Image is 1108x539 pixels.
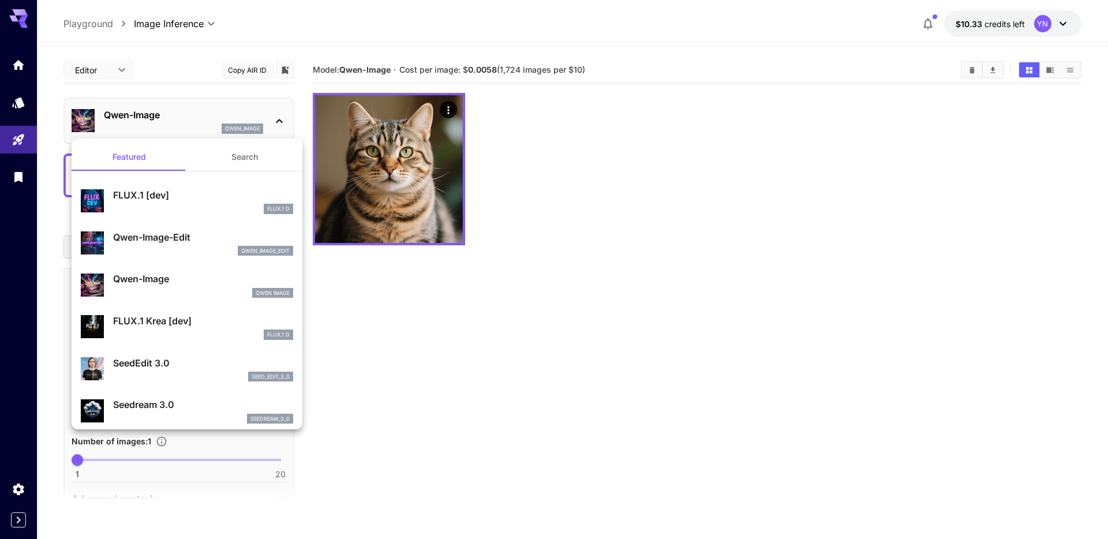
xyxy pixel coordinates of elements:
p: qwen_image_edit [241,247,290,255]
div: Seedream 3.0seedream_3_0 [81,393,293,428]
button: Featured [72,143,187,171]
p: FLUX.1 Krea [dev] [113,314,293,328]
p: Qwen Image [256,289,290,297]
p: SeedEdit 3.0 [113,356,293,370]
div: SeedEdit 3.0seed_edit_3_0 [81,351,293,387]
div: Qwen-Image-Editqwen_image_edit [81,226,293,261]
div: FLUX.1 Krea [dev]FLUX.1 D [81,309,293,345]
p: FLUX.1 D [267,205,290,213]
div: Qwen-ImageQwen Image [81,267,293,302]
p: FLUX.1 [dev] [113,188,293,202]
p: Qwen-Image-Edit [113,230,293,244]
p: FLUX.1 D [267,331,290,339]
p: Seedream 3.0 [113,398,293,411]
p: seed_edit_3_0 [252,373,290,381]
div: FLUX.1 [dev]FLUX.1 D [81,184,293,219]
p: seedream_3_0 [250,415,290,423]
button: Search [187,143,302,171]
p: Qwen-Image [113,272,293,286]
